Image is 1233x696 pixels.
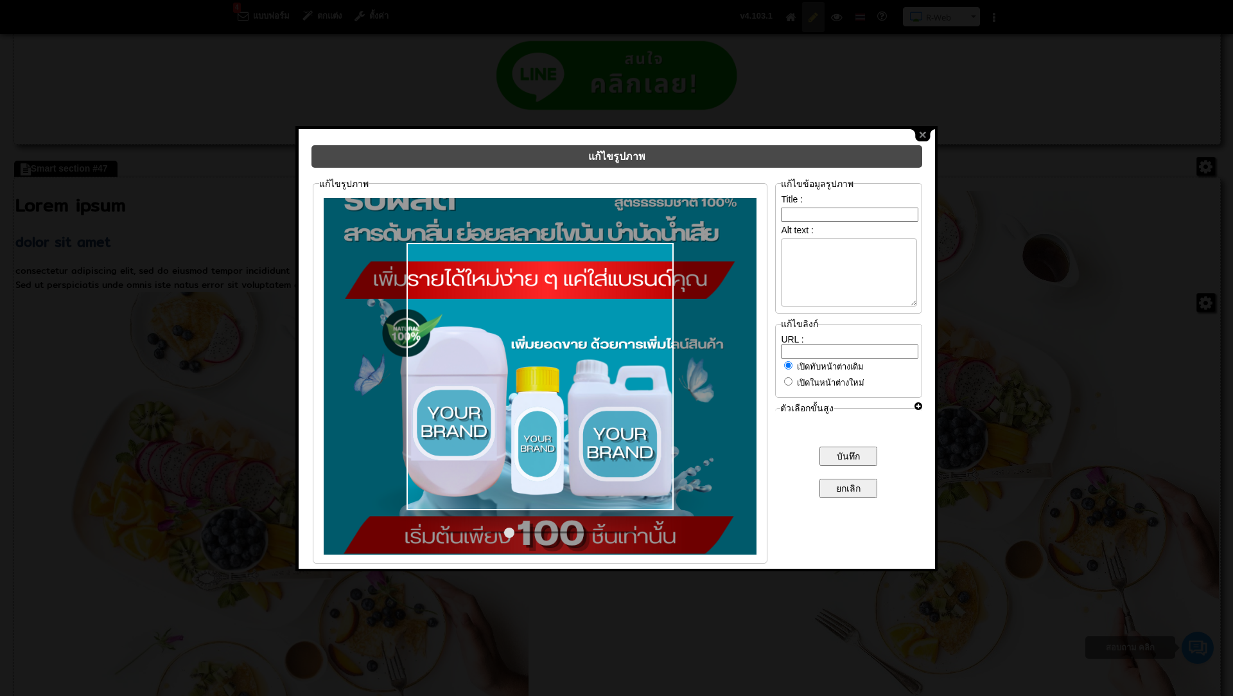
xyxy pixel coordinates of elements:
legend: แก้ไขรูปภาพ [319,177,369,191]
label: Alt text : [781,225,814,235]
legend: แก้ไขลิงก์ [781,317,818,331]
input: ยกเลิก [819,479,877,498]
legend: แก้ไขข้อมูลรูปภาพ [781,177,853,191]
label: URL : [781,334,803,344]
label: เปิดทับหน้าต่างเดิม [797,362,864,371]
input: บันทึก [819,447,877,466]
label: Title : [781,194,803,204]
legend: ตัวเลือกขั้นสูง [780,401,834,415]
h2: แก้ไขรูปภาพ [311,145,922,168]
button: close [911,129,935,141]
label: เปิดในหน้าต่างใหม่ [797,378,864,388]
